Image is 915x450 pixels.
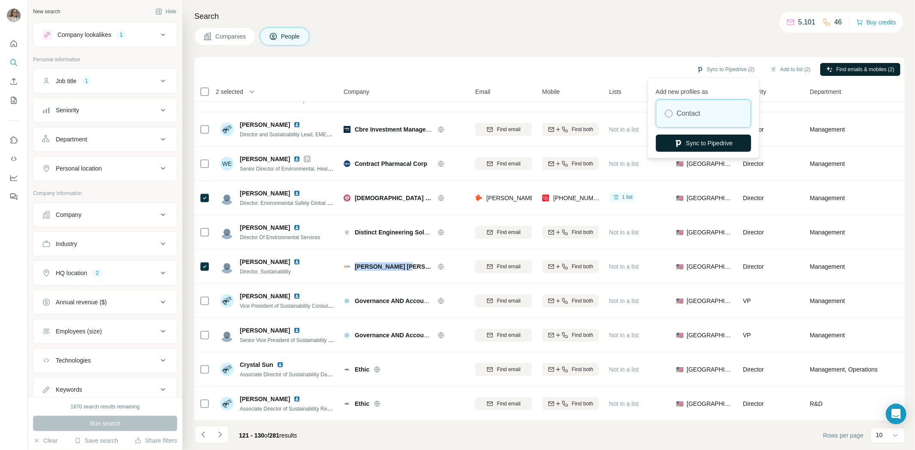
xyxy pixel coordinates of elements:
img: Avatar [220,294,234,308]
span: Associate Director of Sustainability Data and Analytics [240,371,363,378]
span: [PERSON_NAME] [240,258,290,266]
span: Not in a list [609,126,639,133]
span: Not in a list [609,229,639,236]
button: Find both [542,123,599,136]
span: [GEOGRAPHIC_DATA] [687,331,733,339]
img: Avatar [220,328,234,342]
span: Find email [497,297,520,305]
button: Add to list (2) [764,63,817,76]
img: LinkedIn logo [293,224,300,231]
img: Logo of Ethic [344,400,350,407]
p: Add new profiles as [656,84,751,96]
button: Clear [33,436,57,445]
button: Find email [475,329,532,342]
span: Department [810,87,841,96]
div: Seniority [56,106,79,114]
button: Find email [475,363,532,376]
button: Seniority [33,100,177,120]
div: Department [56,135,87,144]
button: Find both [542,260,599,273]
span: Find email [497,331,520,339]
span: [PHONE_NUMBER] [553,195,607,201]
div: 2 [92,269,102,277]
span: Find email [497,366,520,373]
span: Director and Sustainability Lead, EMEA Client Care [240,131,357,138]
span: Not in a list [609,160,639,167]
img: Logo of Ethic [344,366,350,373]
img: Logo of Becton Dickinson [344,263,350,270]
button: Department [33,129,177,150]
p: Company information [33,189,177,197]
button: Employees (size) [33,321,177,342]
span: 🇺🇸 [676,399,683,408]
img: Logo of Governance AND Accountability Institute [344,297,350,304]
span: [GEOGRAPHIC_DATA] [687,297,733,305]
span: [DEMOGRAPHIC_DATA] & [PERSON_NAME] [355,194,433,202]
img: provider hunter logo [475,194,482,202]
button: Use Surfe API [7,151,21,167]
button: Keywords [33,379,177,400]
img: LinkedIn logo [293,396,300,402]
span: Find both [572,263,593,270]
span: Director [743,366,764,373]
img: Logo of Governance AND Accountability Institute [344,332,350,339]
button: Enrich CSV [7,74,21,89]
span: of [264,432,269,439]
div: Company [56,210,82,219]
div: Company lookalikes [57,30,111,39]
span: Companies [215,32,247,41]
span: People [281,32,301,41]
span: [PERSON_NAME] [240,189,290,198]
button: Find both [542,226,599,239]
button: Use Surfe on LinkedIn [7,132,21,148]
img: Avatar [220,397,234,411]
button: Find both [542,329,599,342]
span: Director [743,263,764,270]
button: Find email [475,260,532,273]
span: [GEOGRAPHIC_DATA] [687,194,733,202]
button: Navigate to previous page [194,426,211,443]
img: Avatar [220,225,234,239]
button: Find both [542,157,599,170]
p: 5,101 [798,17,815,27]
span: [PERSON_NAME] [240,326,290,335]
span: 🇺🇸 [676,365,683,374]
button: Find email [475,226,532,239]
span: Find both [572,297,593,305]
button: Search [7,55,21,70]
img: Logo of Church & Dwight [344,195,350,201]
span: 🇺🇸 [676,159,683,168]
span: Rows per page [823,431,864,440]
img: provider prospeo logo [542,194,549,202]
div: WE [220,157,234,171]
div: Annual revenue ($) [56,298,107,306]
button: Company [33,204,177,225]
span: [PERSON_NAME] [PERSON_NAME] [355,262,433,271]
button: Navigate to next page [211,426,229,443]
span: Management [810,297,845,305]
span: Find emails & mobiles (2) [836,66,894,73]
p: 46 [834,17,842,27]
span: Find email [497,160,520,168]
span: [PERSON_NAME] [240,155,290,163]
span: Management [810,125,845,134]
span: Governance AND Accountability Institute [355,332,472,339]
span: 🇺🇸 [676,262,683,271]
span: [GEOGRAPHIC_DATA] [687,159,733,168]
span: Ethic [355,365,369,374]
button: Technologies [33,350,177,371]
span: [PERSON_NAME] [240,395,290,403]
h4: Search [194,10,905,22]
span: Mobile [542,87,560,96]
span: Ethic [355,399,369,408]
span: 2 selected [216,87,243,96]
span: 121 - 130 [239,432,264,439]
span: Find both [572,126,593,133]
p: Personal information [33,56,177,63]
span: Find both [572,331,593,339]
span: Director [743,195,764,201]
span: [GEOGRAPHIC_DATA] [687,228,733,237]
span: Director [743,400,764,407]
img: Avatar [7,9,21,22]
img: Avatar [220,123,234,136]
